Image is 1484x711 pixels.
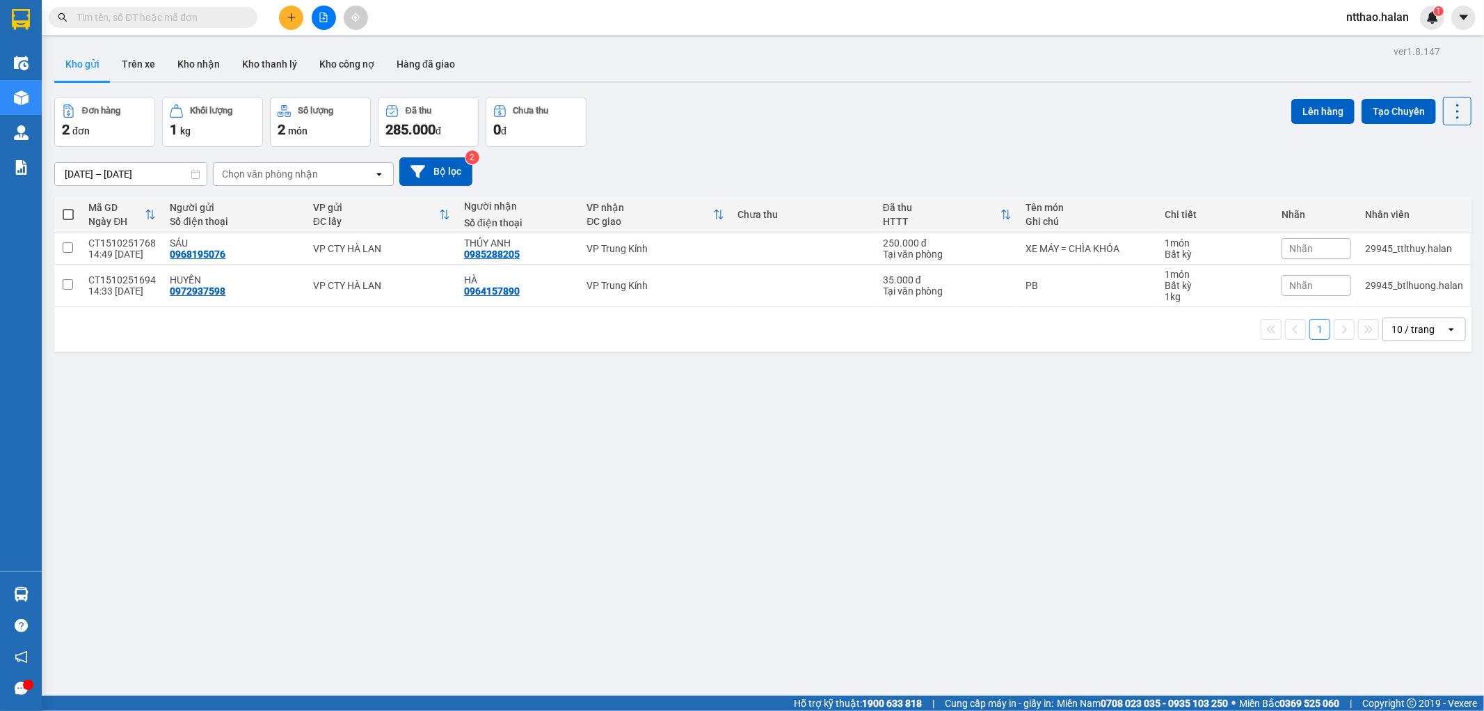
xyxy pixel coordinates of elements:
div: Số điện thoại [464,217,573,228]
span: | [1350,696,1352,711]
svg: open [1446,324,1457,335]
div: Chi tiết [1165,209,1268,220]
span: Miền Bắc [1239,696,1339,711]
div: Bất kỳ [1165,280,1268,291]
div: Nhân viên [1365,209,1463,220]
div: PB [1026,280,1151,291]
button: Kho nhận [166,47,231,81]
div: Mã GD [88,202,145,213]
div: CT1510251694 [88,274,156,286]
button: Hàng đã giao [385,47,466,81]
div: VP Trung Kính [587,280,724,291]
div: XE MÁY = CHÌA KHÓA [1026,243,1151,254]
div: VP nhận [587,202,712,213]
button: aim [344,6,368,30]
div: Bất kỳ [1165,249,1268,260]
sup: 2 [465,150,479,164]
div: 35.000 đ [883,274,1012,286]
span: | [932,696,934,711]
span: món [288,125,308,136]
span: message [15,682,28,695]
div: VP CTY HÀ LAN [313,243,450,254]
span: Nhãn [1289,280,1313,291]
div: Đã thu [883,202,1000,213]
span: aim [351,13,360,22]
span: 2 [278,121,285,138]
div: 1 món [1165,269,1268,280]
div: ver 1.8.147 [1394,44,1440,59]
input: Tìm tên, số ĐT hoặc mã đơn [77,10,241,25]
th: Toggle SortBy [306,196,457,233]
div: Chưa thu [738,209,869,220]
span: đ [501,125,506,136]
th: Toggle SortBy [876,196,1019,233]
div: Khối lượng [190,106,232,116]
div: 0985288205 [464,249,520,260]
span: plus [287,13,296,22]
button: Trên xe [111,47,166,81]
div: ĐC giao [587,216,712,227]
div: Đơn hàng [82,106,120,116]
img: logo-vxr [12,9,30,30]
div: VP Trung Kính [587,243,724,254]
div: 0968195076 [170,249,225,260]
span: 285.000 [385,121,436,138]
button: Khối lượng1kg [162,97,263,147]
div: 29945_ttlthuy.halan [1365,243,1463,254]
div: 0972937598 [170,286,225,297]
div: 1 kg [1165,291,1268,302]
div: Chưa thu [513,106,549,116]
div: Ngày ĐH [88,216,145,227]
div: VP gửi [313,202,439,213]
div: Tại văn phòng [883,286,1012,297]
button: plus [279,6,303,30]
div: 14:33 [DATE] [88,286,156,297]
button: Số lượng2món [270,97,371,147]
div: Số điện thoại [170,216,298,227]
button: Kho thanh lý [231,47,308,81]
div: Số lượng [298,106,333,116]
div: Ghi chú [1026,216,1151,227]
span: question-circle [15,619,28,632]
span: notification [15,650,28,664]
button: Chưa thu0đ [486,97,587,147]
img: icon-new-feature [1426,11,1439,24]
img: warehouse-icon [14,56,29,70]
span: 1 [170,121,177,138]
strong: 1900 633 818 [862,698,922,709]
button: Bộ lọc [399,157,472,186]
span: 1 [1436,6,1441,16]
div: 10 / trang [1391,322,1435,336]
span: file-add [319,13,328,22]
div: Người nhận [464,201,573,212]
div: ĐC lấy [313,216,439,227]
div: Đã thu [406,106,431,116]
span: caret-down [1458,11,1470,24]
strong: 0369 525 060 [1279,698,1339,709]
span: kg [180,125,191,136]
div: Nhãn [1282,209,1351,220]
span: Miền Nam [1057,696,1228,711]
span: ntthao.halan [1335,8,1420,26]
button: caret-down [1451,6,1476,30]
button: Đã thu285.000đ [378,97,479,147]
div: 14:49 [DATE] [88,249,156,260]
span: 2 [62,121,70,138]
span: 0 [493,121,501,138]
div: 0964157890 [464,286,520,297]
button: Tạo Chuyến [1362,99,1436,124]
div: 29945_btlhuong.halan [1365,280,1463,291]
div: HUYỀN [170,274,298,286]
div: HÀ [464,274,573,286]
th: Toggle SortBy [580,196,731,233]
img: warehouse-icon [14,91,29,105]
div: Tên món [1026,202,1151,213]
span: copyright [1407,698,1417,708]
div: THỦY ANH [464,237,573,249]
span: ⚪️ [1231,701,1236,706]
button: Lên hàng [1291,99,1355,124]
div: SÁU [170,237,298,249]
div: Chọn văn phòng nhận [222,167,318,181]
button: 1 [1309,319,1330,340]
div: Người gửi [170,202,298,213]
